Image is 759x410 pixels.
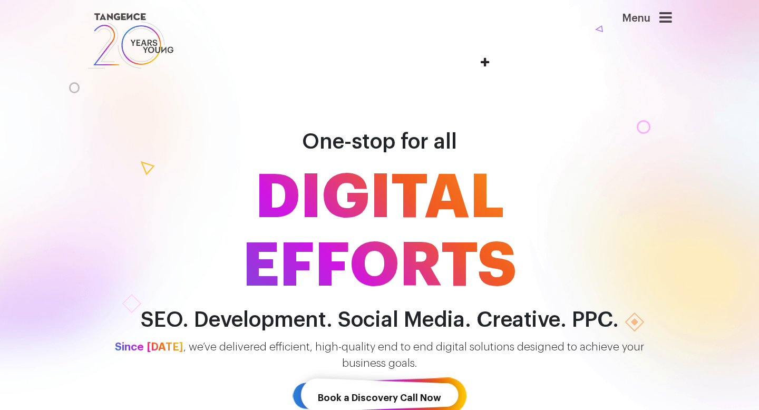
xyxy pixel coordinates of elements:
[79,339,680,372] p: , we’ve delivered efficient, high-quality end to end digital solutions designed to achieve your b...
[79,308,680,332] h2: SEO. Development. Social Media. Creative. PPC.
[115,341,183,353] span: Since [DATE]
[87,11,174,71] img: logo SVG
[302,131,457,152] span: One-stop for all
[79,163,680,300] span: DIGITAL EFFORTS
